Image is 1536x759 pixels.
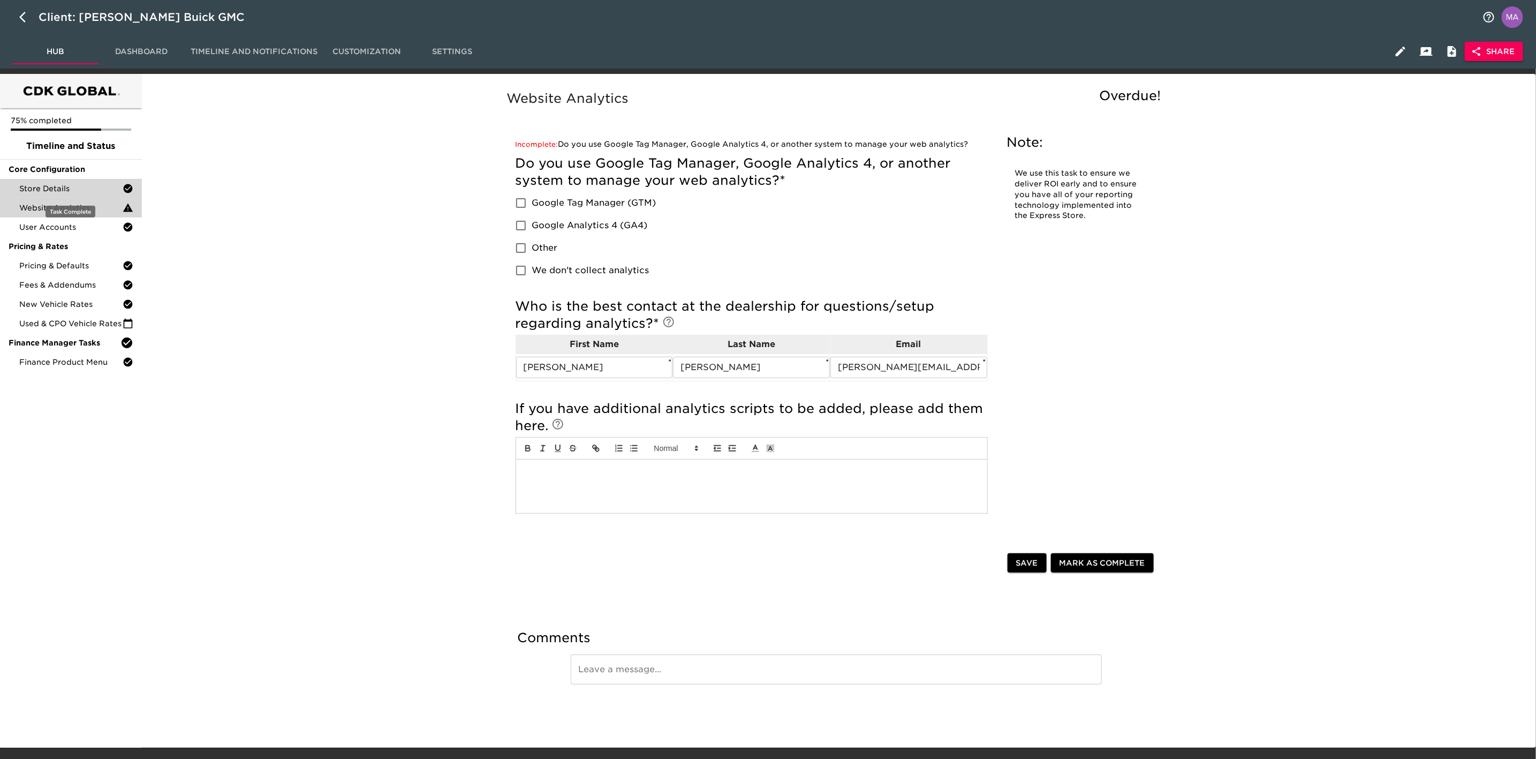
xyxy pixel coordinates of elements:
[532,219,648,232] span: Google Analytics 4 (GA4)
[1502,6,1523,28] img: Profile
[518,629,1156,647] h5: Comments
[516,140,968,148] a: Do you use Google Tag Manager, Google Analytics 4, or another system to manage your web analytics?
[39,9,260,26] div: Client: [PERSON_NAME] Buick GMC
[516,155,988,189] h5: Do you use Google Tag Manager, Google Analytics 4, or another system to manage your web analytics?
[1100,88,1161,103] span: Overdue!
[673,338,830,351] p: Last Name
[19,299,123,310] span: New Vehicle Rates
[1015,168,1144,221] p: We use this task to ensure we deliver ROI early and to ensure you have all of your reporting tech...
[532,264,649,277] span: We don't collect analytics
[9,164,133,175] span: Core Configuration
[507,90,1167,107] h5: Website Analytics
[1476,4,1502,30] button: notifications
[1465,42,1523,62] button: Share
[9,337,120,348] span: Finance Manager Tasks
[191,45,317,58] span: Timeline and Notifications
[1473,45,1515,58] span: Share
[1060,557,1145,570] span: Mark as Complete
[19,318,123,329] span: Used & CPO Vehicle Rates
[1413,39,1439,64] button: Client View
[830,338,987,351] p: Email
[1008,553,1047,573] button: Save
[19,183,123,194] span: Store Details
[516,298,988,332] h5: Who is the best contact at the dealership for questions/setup regarding analytics?
[19,202,123,213] span: Website Analytics
[1051,553,1154,573] button: Mark as Complete
[416,45,489,58] span: Settings
[19,222,123,232] span: User Accounts
[9,140,133,153] span: Timeline and Status
[1439,39,1465,64] button: Internal Notes and Comments
[19,260,123,271] span: Pricing & Defaults
[516,400,988,434] h5: If you have additional analytics scripts to be added, please add them here.
[19,357,123,367] span: Finance Product Menu
[330,45,403,58] span: Customization
[1007,134,1152,151] h5: Note:
[1016,557,1038,570] span: Save
[19,45,92,58] span: Hub
[516,140,558,148] span: Incomplete:
[19,280,123,290] span: Fees & Addendums
[532,197,656,209] span: Google Tag Manager (GTM)
[105,45,178,58] span: Dashboard
[532,242,558,254] span: Other
[516,338,673,351] p: First Name
[1388,39,1413,64] button: Edit Hub
[11,115,131,126] p: 75% completed
[9,241,133,252] span: Pricing & Rates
